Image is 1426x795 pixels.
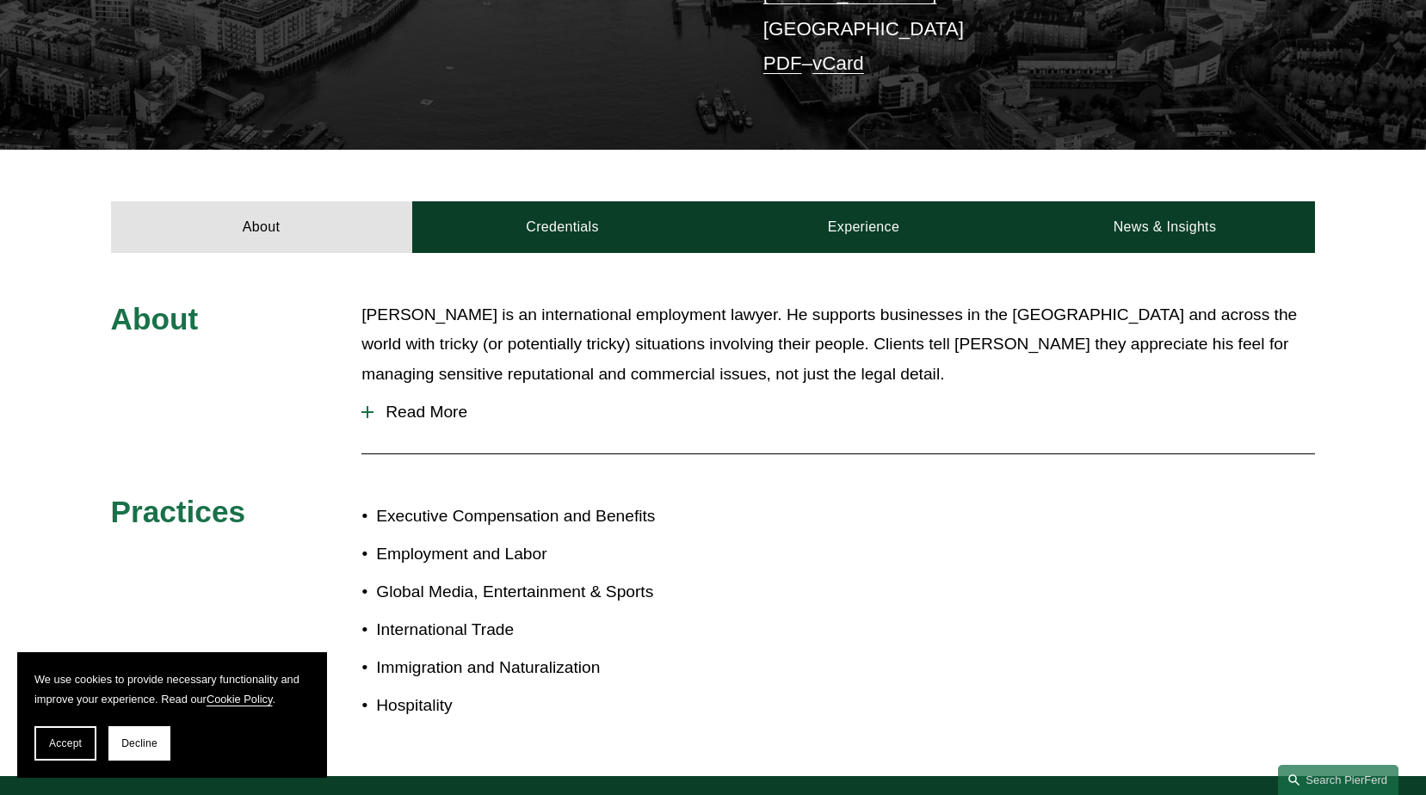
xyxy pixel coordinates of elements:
[376,577,713,607] p: Global Media, Entertainment & Sports
[34,726,96,761] button: Accept
[412,201,713,253] a: Credentials
[713,201,1015,253] a: Experience
[376,539,713,570] p: Employment and Labor
[111,495,246,528] span: Practices
[207,693,273,706] a: Cookie Policy
[111,201,412,253] a: About
[111,302,199,336] span: About
[376,502,713,532] p: Executive Compensation and Benefits
[763,52,802,74] a: PDF
[361,390,1315,434] button: Read More
[361,300,1315,390] p: [PERSON_NAME] is an international employment lawyer. He supports businesses in the [GEOGRAPHIC_DA...
[34,669,310,709] p: We use cookies to provide necessary functionality and improve your experience. Read our .
[17,652,327,778] section: Cookie banner
[49,737,82,749] span: Accept
[376,653,713,683] p: Immigration and Naturalization
[373,403,1315,422] span: Read More
[108,726,170,761] button: Decline
[1278,765,1398,795] a: Search this site
[812,52,864,74] a: vCard
[121,737,157,749] span: Decline
[376,691,713,721] p: Hospitality
[1014,201,1315,253] a: News & Insights
[376,615,713,645] p: International Trade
